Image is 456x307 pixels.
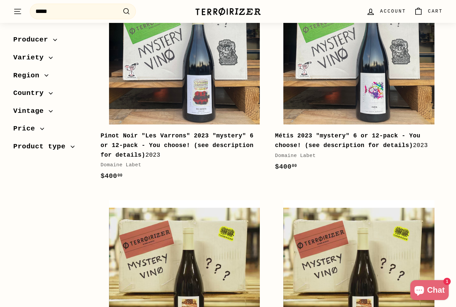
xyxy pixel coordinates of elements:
button: Producer [13,33,90,50]
button: Price [13,121,90,139]
span: $400 [275,163,297,171]
span: Product type [13,141,71,152]
span: Price [13,123,40,134]
a: Cart [410,2,447,21]
span: Country [13,88,49,99]
button: Product type [13,139,90,157]
span: Producer [13,34,53,45]
button: Vintage [13,104,90,121]
sup: 00 [117,173,122,178]
b: Pinot Noir "Les Varrons" 2023 "mystery" 6 or 12-pack - You choose! (see description for details) [101,132,254,158]
span: Variety [13,52,49,63]
b: Métis 2023 "mystery" 6 or 12-pack - You choose! (see description for details) [275,132,421,149]
inbox-online-store-chat: Shopify online store chat [408,280,451,302]
span: Vintage [13,105,49,116]
div: Domaine Labet [101,161,262,169]
button: Country [13,86,90,104]
div: Domaine Labet [275,152,436,160]
span: $400 [101,172,123,180]
button: Variety [13,50,90,68]
span: Cart [428,8,443,15]
span: Region [13,70,44,81]
button: Region [13,68,90,86]
a: Account [362,2,410,21]
sup: 00 [292,164,297,168]
div: 2023 [275,131,436,150]
span: Account [380,8,406,15]
div: 2023 [101,131,262,160]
